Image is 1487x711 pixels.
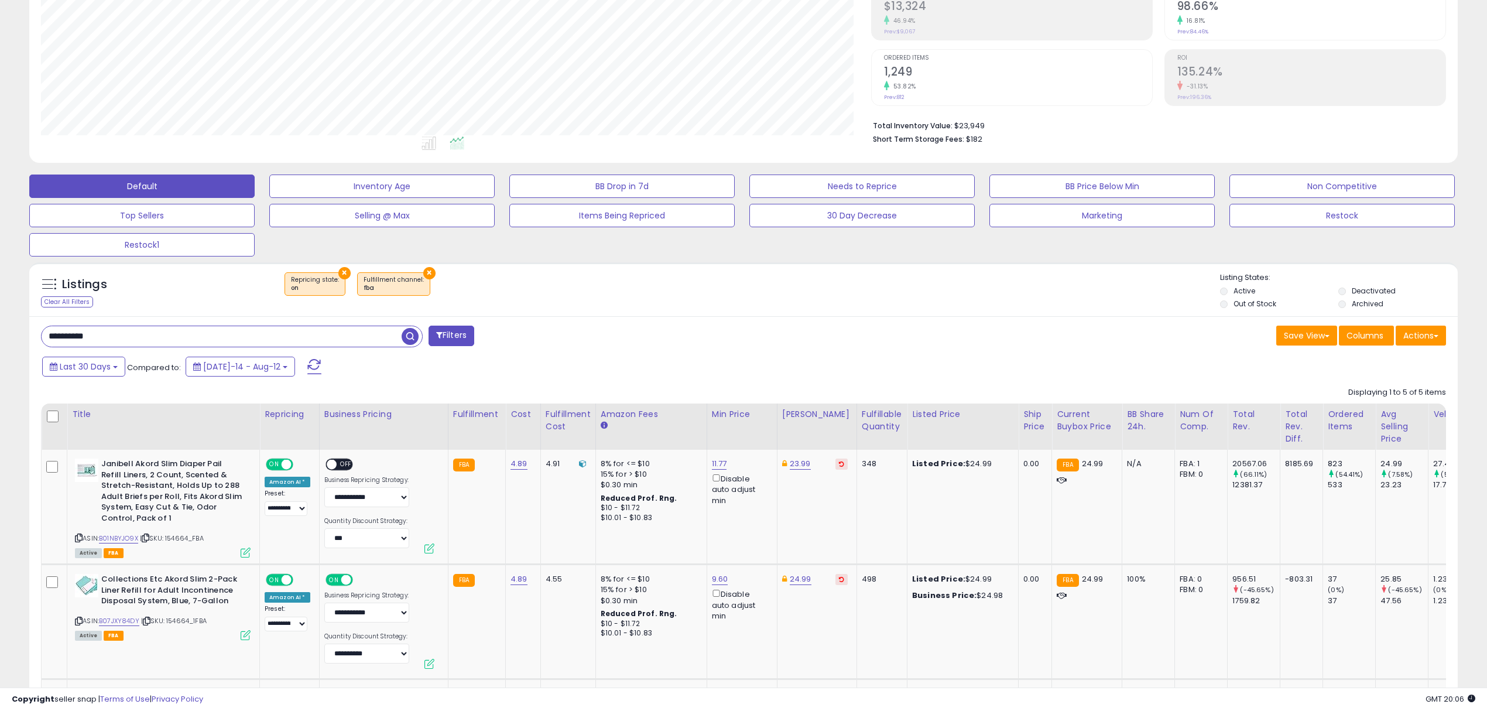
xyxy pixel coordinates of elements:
[912,458,965,469] b: Listed Price:
[101,574,244,610] b: Collections Etc Akord Slim 2-Pack Liner Refill for Adult Incontinence Disposal System, Blue, 7-Ga...
[152,693,203,705] a: Privacy Policy
[453,459,475,471] small: FBA
[453,574,475,587] small: FBA
[601,408,702,421] div: Amazon Fees
[1240,470,1267,479] small: (66.11%)
[75,459,251,556] div: ASIN:
[1127,459,1166,469] div: N/A
[966,134,982,145] span: $182
[75,574,98,597] img: 41fpmzfXqPL._SL40_.jpg
[1023,408,1047,433] div: Ship Price
[1177,28,1208,35] small: Prev: 84.46%
[1232,459,1280,469] div: 20567.06
[862,408,902,433] div: Fulfillable Quantity
[712,408,772,421] div: Min Price
[1348,387,1446,398] div: Displaying 1 to 5 of 5 items
[601,584,698,595] div: 15% for > $10
[1232,596,1280,606] div: 1759.82
[884,55,1152,61] span: Ordered Items
[140,534,204,543] span: | SKU: 154664_FBA
[601,609,677,618] b: Reduced Prof. Rng.
[292,460,310,470] span: OFF
[1396,326,1446,346] button: Actions
[453,408,501,421] div: Fulfillment
[1240,585,1273,594] small: (-45.65%)
[912,408,1013,421] div: Listed Price
[712,472,768,506] div: Disable auto adjust min
[99,534,138,543] a: B01NBYJO9X
[601,469,698,480] div: 15% for > $10
[1433,480,1481,490] div: 17.77
[267,575,282,585] span: ON
[62,276,107,293] h5: Listings
[1285,574,1314,584] div: -803.31
[338,267,351,279] button: ×
[104,631,124,641] span: FBA
[265,605,310,631] div: Preset:
[75,631,102,641] span: All listings currently available for purchase on Amazon
[1380,574,1428,584] div: 25.85
[1388,470,1413,479] small: (7.58%)
[601,628,698,638] div: $10.01 - $10.83
[1234,286,1255,296] label: Active
[790,458,811,470] a: 23.99
[1426,693,1475,705] span: 2025-09-12 20:06 GMT
[601,421,608,431] small: Amazon Fees.
[269,204,495,227] button: Selling @ Max
[1328,574,1375,584] div: 37
[1180,469,1218,480] div: FBM: 0
[912,459,1009,469] div: $24.99
[29,175,255,198] button: Default
[104,548,124,558] span: FBA
[1183,16,1205,25] small: 16.81%
[1234,299,1276,309] label: Out of Stock
[546,574,587,584] div: 4.55
[324,408,443,421] div: Business Pricing
[862,574,898,584] div: 498
[509,175,735,198] button: BB Drop in 7d
[1180,459,1218,469] div: FBA: 1
[873,134,964,144] b: Short Term Storage Fees:
[1082,573,1104,584] span: 24.99
[327,575,341,585] span: ON
[265,477,310,487] div: Amazon AI *
[1177,65,1445,81] h2: 135.24%
[324,633,409,641] label: Quantity Discount Strategy:
[601,574,698,584] div: 8% for <= $10
[203,361,280,372] span: [DATE]-14 - Aug-12
[12,694,203,705] div: seller snap | |
[324,476,409,484] label: Business Repricing Strategy:
[267,460,282,470] span: ON
[1328,585,1344,594] small: (0%)
[364,275,424,293] span: Fulfillment channel :
[912,590,1009,601] div: $24.98
[712,573,728,585] a: 9.60
[601,503,698,513] div: $10 - $11.72
[782,408,852,421] div: [PERSON_NAME]
[989,175,1215,198] button: BB Price Below Min
[712,587,768,621] div: Disable auto adjust min
[712,458,727,470] a: 11.77
[889,16,916,25] small: 46.94%
[1339,326,1394,346] button: Columns
[423,267,436,279] button: ×
[41,296,93,307] div: Clear All Filters
[324,517,409,525] label: Quantity Discount Strategy:
[1380,596,1428,606] div: 47.56
[99,616,139,626] a: B07JXY84DY
[546,459,587,469] div: 4.91
[1285,459,1314,469] div: 8185.69
[1328,459,1375,469] div: 823
[101,459,244,527] b: Janibell Akord Slim Diaper Pail Refill Liners, 2 Count, Scented & Stretch-Resistant, Holds Up to ...
[1229,175,1455,198] button: Non Competitive
[989,204,1215,227] button: Marketing
[601,493,677,503] b: Reduced Prof. Rng.
[510,458,527,470] a: 4.89
[546,408,591,433] div: Fulfillment Cost
[1352,286,1396,296] label: Deactivated
[601,459,698,469] div: 8% for <= $10
[1380,480,1428,490] div: 23.23
[510,573,527,585] a: 4.89
[1232,574,1280,584] div: 956.51
[1057,408,1117,433] div: Current Buybox Price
